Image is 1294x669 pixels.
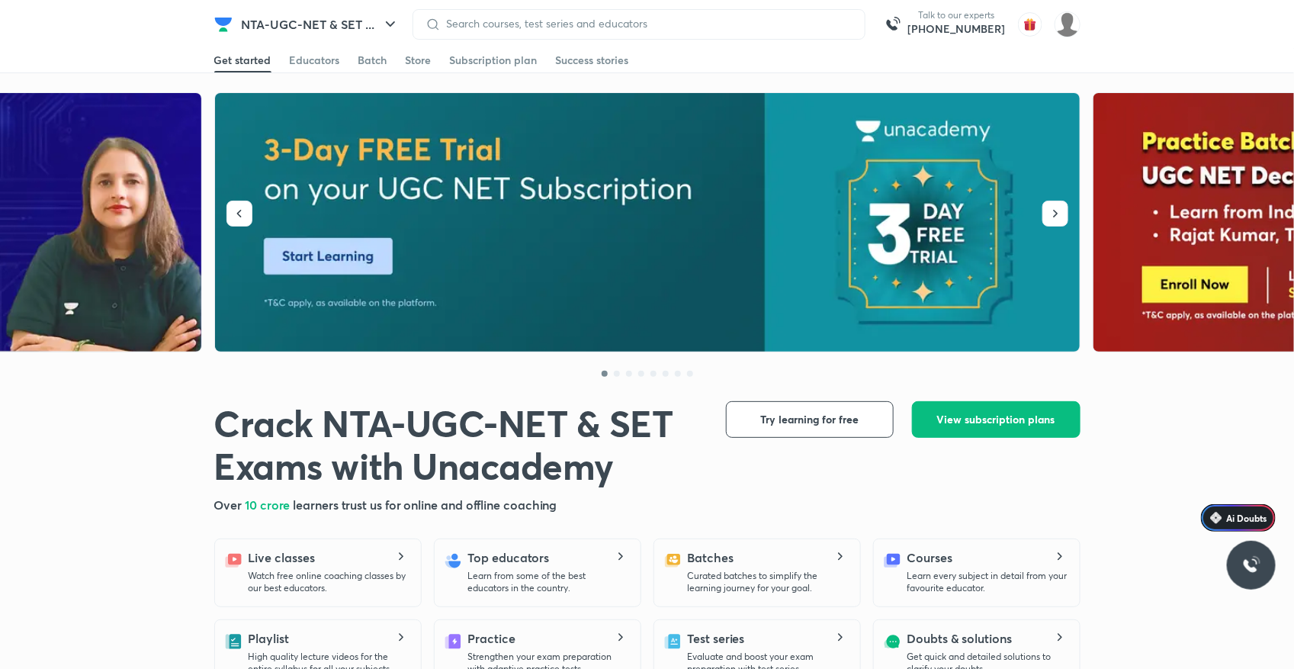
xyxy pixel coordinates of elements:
[1226,512,1267,524] span: Ai Doubts
[688,548,734,567] h5: Batches
[468,629,515,648] h5: Practice
[249,629,289,648] h5: Playlist
[406,48,432,72] a: Store
[468,570,628,594] p: Learn from some of the best educators in the country.
[907,629,1013,648] h5: Doubts & solutions
[406,53,432,68] div: Store
[214,401,702,487] h1: Crack NTA-UGC-NET & SET Exams with Unacademy
[937,412,1055,427] span: View subscription plans
[912,401,1080,438] button: View subscription plans
[214,53,271,68] div: Get started
[358,48,387,72] a: Batch
[214,15,233,34] img: Company Logo
[450,48,538,72] a: Subscription plan
[760,412,859,427] span: Try learning for free
[907,548,952,567] h5: Courses
[726,401,894,438] button: Try learning for free
[556,53,629,68] div: Success stories
[878,9,908,40] img: call-us
[468,548,550,567] h5: Top educators
[908,9,1006,21] p: Talk to our experts
[1055,11,1080,37] img: Sakshi Nath
[441,18,852,30] input: Search courses, test series and educators
[1201,504,1276,532] a: Ai Doubts
[245,497,293,513] span: 10 crore
[908,21,1006,37] a: [PHONE_NUMBER]
[907,570,1068,594] p: Learn every subject in detail from your favourite educator.
[214,48,271,72] a: Get started
[450,53,538,68] div: Subscription plan
[688,629,745,648] h5: Test series
[290,48,340,72] a: Educators
[293,497,557,513] span: learners trust us for online and offline coaching
[688,570,848,594] p: Curated batches to simplify the learning journey for your goal.
[358,53,387,68] div: Batch
[290,53,340,68] div: Educators
[1242,556,1260,574] img: ttu
[1210,512,1222,524] img: Icon
[233,9,409,40] button: NTA-UGC-NET & SET ...
[556,48,629,72] a: Success stories
[1018,12,1042,37] img: avatar
[249,548,315,567] h5: Live classes
[214,497,246,513] span: Over
[249,570,409,594] p: Watch free online coaching classes by our best educators.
